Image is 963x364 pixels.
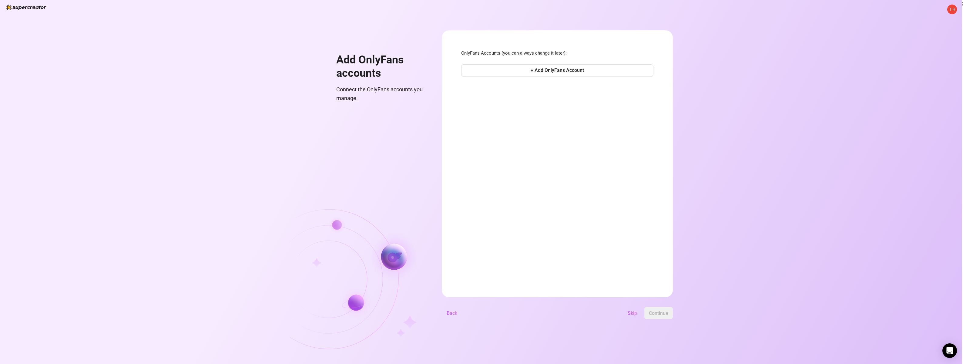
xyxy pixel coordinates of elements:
div: Open Intercom Messenger [942,343,957,358]
h1: Add OnlyFans accounts [336,53,427,80]
span: + Add OnlyFans Account [531,67,584,73]
button: + Add OnlyFans Account [461,64,653,76]
button: Continue [644,307,673,319]
button: Skip [623,307,642,319]
span: T H [949,6,955,13]
span: Skip [628,310,637,316]
span: Connect the OnlyFans accounts you manage. [336,85,427,103]
span: Back [447,310,457,316]
span: OnlyFans Accounts (you can always change it later): [461,50,653,57]
button: Back [442,307,462,319]
img: logo [6,5,46,10]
